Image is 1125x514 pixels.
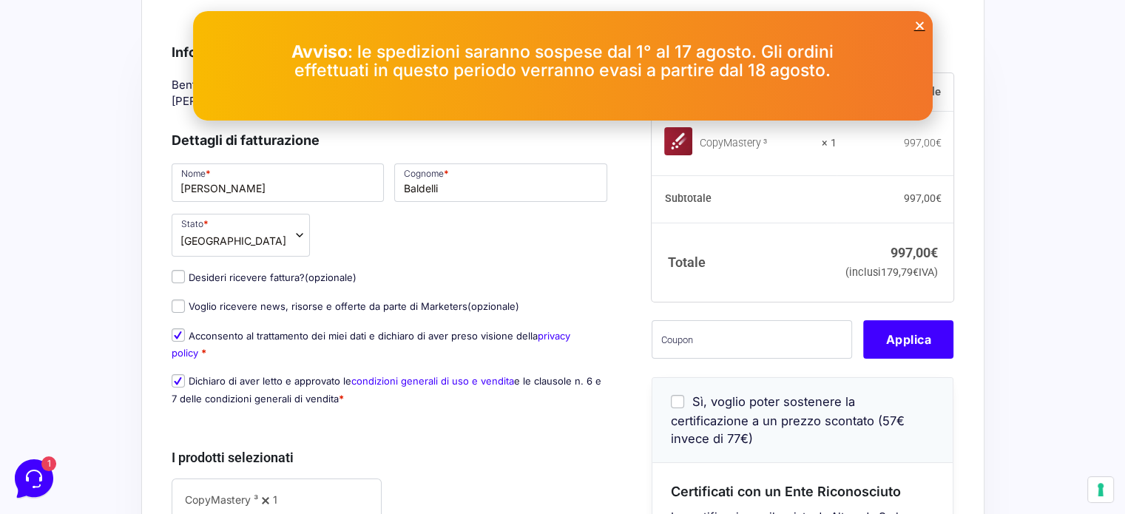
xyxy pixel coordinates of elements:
[24,59,126,71] span: Le tue conversazioni
[62,101,235,115] p: Ciao, sono [PERSON_NAME] All'interno del corso copymastery non è presente il modulo sui preventiv...
[257,101,272,115] span: 1
[172,328,185,342] input: Acconsento al trattamento dei miei dati e dichiaro di aver preso visione dellaprivacy policy *
[24,84,53,114] img: dark
[394,163,607,202] input: Cognome *
[172,271,357,283] label: Desideri ricevere fattura?
[158,186,272,198] a: Apri Centro Assistenza
[664,127,692,155] img: CopyMastery ³
[172,214,310,257] span: Stato
[172,42,608,62] h3: Informazioni Cliente
[24,186,115,198] span: Trova una risposta
[172,163,385,202] input: Nome *
[913,266,919,279] span: €
[172,375,601,404] label: Dichiaro di aver letto e approvato le e le clausole n. 6 e 7 delle condizioni generali di vendita
[148,376,158,387] span: 1
[305,271,357,283] span: (opzionale)
[467,300,519,312] span: (opzionale)
[671,484,901,499] span: Certificati con un Ente Riconosciuto
[291,41,348,62] strong: Avviso
[62,83,235,98] span: [PERSON_NAME]
[132,59,272,71] a: [DEMOGRAPHIC_DATA] tutto
[193,378,284,412] button: Aiuto
[201,347,206,359] abbr: obbligatorio
[228,399,249,412] p: Aiuto
[1088,477,1113,502] button: Le tue preferenze relative al consenso per le tecnologie di tracciamento
[273,493,277,506] span: 1
[671,394,905,446] span: Sì, voglio poter sostenere la certificazione a un prezzo scontato (57€ invece di 77€)
[935,192,941,204] span: €
[18,77,278,121] a: [PERSON_NAME]Ciao, sono [PERSON_NAME] All'interno del corso copymastery non è presente il modulo ...
[24,127,272,157] button: Inizia una conversazione
[652,223,836,302] th: Totale
[935,137,941,149] span: €
[172,270,185,283] input: Desideri ricevere fattura?(opzionale)
[172,130,608,150] h3: Dettagli di fatturazione
[172,300,519,312] label: Voglio ricevere news, risorse e offerte da parte di Marketers
[891,245,938,260] bdi: 997,00
[914,20,925,31] a: Close
[339,393,344,405] abbr: obbligatorio
[172,330,570,359] label: Acconsento al trattamento dei miei dati e dichiaro di aver preso visione della
[12,378,103,412] button: Home
[12,456,56,501] iframe: Customerly Messenger Launcher
[351,375,514,387] a: condizioni generali di uso e vendita
[128,399,168,412] p: Messaggi
[700,136,811,151] div: CopyMastery ³
[33,218,242,233] input: Cerca un articolo...
[881,266,919,279] span: 179,79
[903,192,941,204] bdi: 997,00
[652,320,852,359] input: Coupon
[180,233,286,248] span: Italia
[822,136,837,151] strong: × 1
[172,374,185,388] input: Dichiaro di aver letto e approvato lecondizioni generali di uso e venditae le clausole n. 6 e 7 d...
[652,176,836,223] th: Subtotale
[845,266,938,279] small: (inclusi IVA)
[863,320,953,359] button: Applica
[166,73,613,114] div: Bentornato [PERSON_NAME] ( [PERSON_NAME][EMAIL_ADDRESS][PERSON_NAME][DOMAIN_NAME] )
[244,83,272,96] p: 3 gg fa
[103,378,194,412] button: 1Messaggi
[44,399,70,412] p: Home
[172,300,185,313] input: Voglio ricevere news, risorse e offerte da parte di Marketers(opzionale)
[930,245,938,260] span: €
[172,330,570,359] a: privacy policy
[267,43,859,80] p: : le spedizioni saranno sospese dal 1° al 17 agosto. Gli ordini effettuati in questo periodo verr...
[671,395,684,408] input: Sì, voglio poter sostenere la certificazione a un prezzo scontato (57€ invece di 77€)
[185,493,258,506] span: CopyMastery ³
[172,447,608,467] h3: I prodotti selezionati
[12,12,249,35] h2: Ciao da Marketers 👋
[96,136,218,148] span: Inizia una conversazione
[903,137,941,149] bdi: 997,00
